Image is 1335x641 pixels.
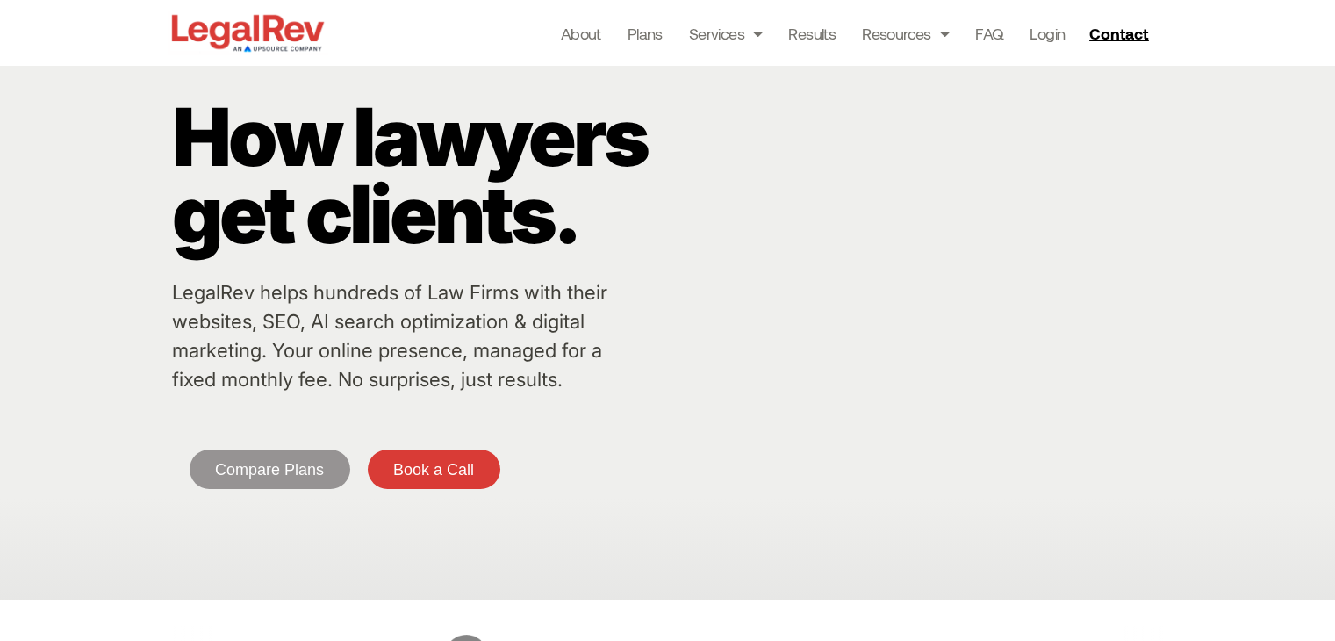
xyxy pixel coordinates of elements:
a: Results [788,21,836,46]
span: Compare Plans [215,462,324,478]
a: About [561,21,601,46]
a: FAQ [975,21,1003,46]
a: Book a Call [368,450,500,489]
p: How lawyers get clients. [172,98,737,253]
span: Book a Call [393,462,474,478]
span: Contact [1089,25,1148,41]
a: Plans [628,21,663,46]
a: Services [689,21,763,46]
nav: Menu [561,21,1066,46]
a: Contact [1082,19,1159,47]
a: LegalRev helps hundreds of Law Firms with their websites, SEO, AI search optimization & digital m... [172,281,607,391]
a: Login [1030,21,1065,46]
a: Resources [862,21,949,46]
a: Compare Plans [190,450,350,489]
